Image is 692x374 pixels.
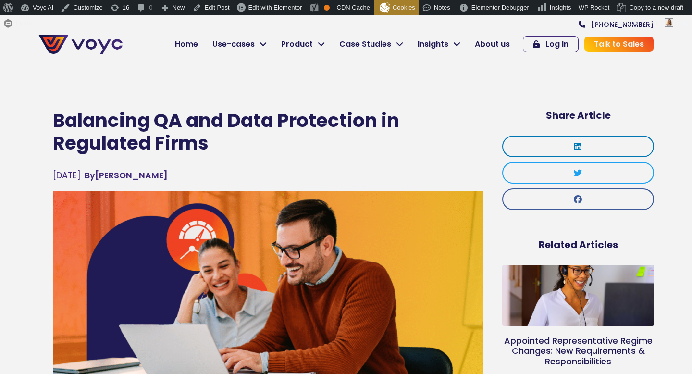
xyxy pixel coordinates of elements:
span: About us [475,38,510,50]
time: [DATE] [53,170,81,181]
span: Use-cases [212,38,255,50]
a: About us [468,35,517,54]
span: Home [175,38,198,50]
span: By [85,170,95,181]
a: Case Studies [332,35,410,54]
span: Talk to Sales [594,40,644,48]
a: Appointed Representative Regime Changes: New Requirements & Responsibilities [504,335,653,367]
a: [PHONE_NUMBER] [579,21,654,28]
span: Case Studies [339,38,391,50]
a: Home [168,35,205,54]
span: Edit with Elementor [248,4,302,11]
h1: Balancing QA and Data Protection in Regulated Firms [53,110,483,155]
div: Share on twitter [502,162,654,184]
span: Product [281,38,313,50]
a: By[PERSON_NAME] [85,169,168,182]
div: OK [324,5,330,11]
a: Use-cases [205,35,274,54]
a: Log In [523,36,579,52]
a: Howdy, [587,15,677,31]
a: Product [274,35,332,54]
div: Share on facebook [502,188,654,210]
h5: Share Article [502,110,654,121]
a: Insights [410,35,468,54]
div: Share on linkedin [502,136,654,157]
img: voyc-full-logo [38,35,123,54]
a: Talk to Sales [584,37,654,52]
span: Forms [16,15,34,31]
span: [PERSON_NAME] [610,19,662,26]
span: Insights [418,38,448,50]
span: [PERSON_NAME] [85,169,168,182]
h5: Related Articles [502,239,654,250]
span: Log In [545,40,568,48]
